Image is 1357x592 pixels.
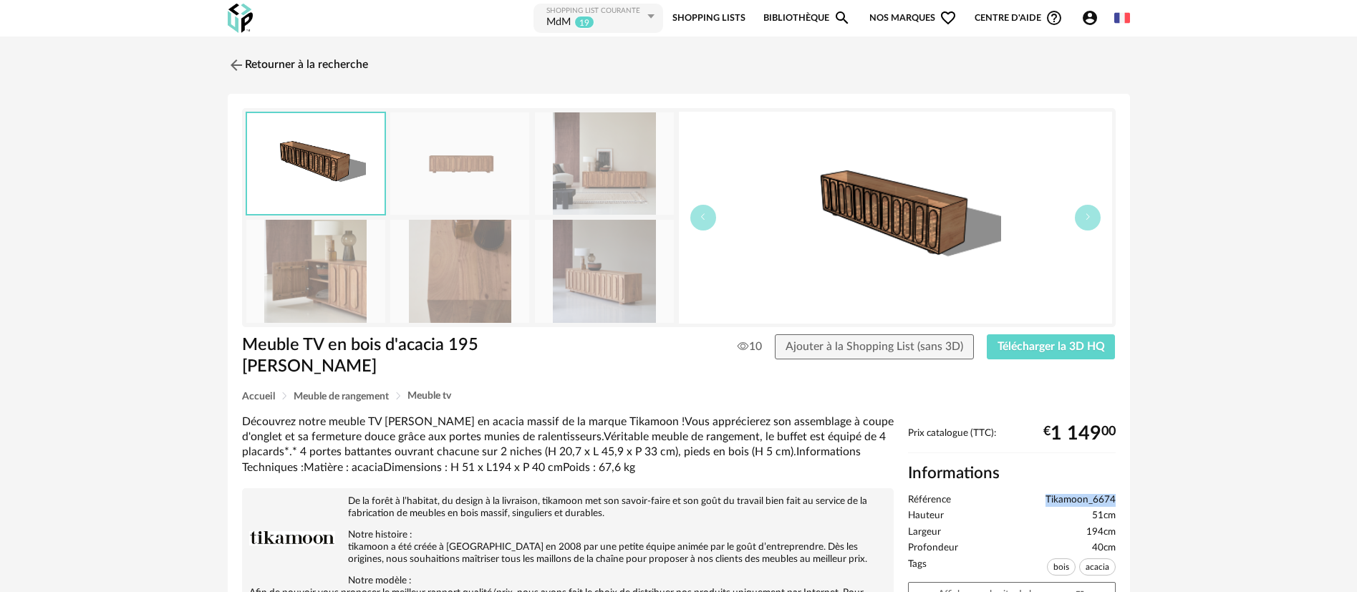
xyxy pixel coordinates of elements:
[1043,428,1116,440] div: € 00
[249,529,887,566] p: Notre histoire : tikamoon a été créée à [GEOGRAPHIC_DATA] en 2008 par une petite équipe animée pa...
[987,334,1116,360] button: Télécharger la 3D HQ
[1045,9,1063,26] span: Help Circle Outline icon
[390,112,529,215] img: olga-meuble-tv-en-acacia-massif-195-cm-6674
[1081,9,1105,26] span: Account Circle icon
[672,2,745,34] a: Shopping Lists
[998,341,1105,352] span: Télécharger la 3D HQ
[679,112,1112,324] img: thumbnail.png
[228,49,368,81] a: Retourner à la recherche
[908,526,941,539] span: Largeur
[242,414,894,475] div: Découvrez notre meuble TV [PERSON_NAME] en acacia massif de la marque Tikamoon !Vous apprécierez ...
[1051,428,1101,440] span: 1 149
[1081,9,1098,26] span: Account Circle icon
[546,16,571,30] div: MdM
[294,392,389,402] span: Meuble de rangement
[242,391,1116,402] div: Breadcrumb
[908,558,927,579] span: Tags
[775,334,974,360] button: Ajouter à la Shopping List (sans 3D)
[246,220,385,322] img: olga-meuble-tv-en-acacia-massif-195-cm-6674
[908,510,944,523] span: Hauteur
[1079,558,1116,576] span: acacia
[834,9,851,26] span: Magnify icon
[1114,10,1130,26] img: fr
[908,542,958,555] span: Profondeur
[1092,542,1116,555] span: 40cm
[390,220,529,322] img: olga-meuble-tv-en-acacia-massif-195-cm-6674
[247,113,385,214] img: thumbnail.png
[242,334,598,378] h1: Meuble TV en bois d'acacia 195 [PERSON_NAME]
[249,495,887,520] p: De la forêt à l’habitat, du design à la livraison, tikamoon met son savoir-faire et son goût du t...
[228,57,245,74] img: svg+xml;base64,PHN2ZyB3aWR0aD0iMjQiIGhlaWdodD0iMjQiIHZpZXdCb3g9IjAgMCAyNCAyNCIgZmlsbD0ibm9uZSIgeG...
[940,9,957,26] span: Heart Outline icon
[975,9,1063,26] span: Centre d'aideHelp Circle Outline icon
[908,427,1116,454] div: Prix catalogue (TTC):
[1045,494,1116,507] span: Tikamoon_6674
[908,494,951,507] span: Référence
[908,463,1116,484] h2: Informations
[249,495,335,581] img: brand logo
[407,391,451,401] span: Meuble tv
[535,220,674,322] img: olga-meuble-tv-en-acacia-massif-195-cm-6674
[546,6,644,16] div: Shopping List courante
[1086,526,1116,539] span: 194cm
[535,112,674,215] img: olga-meuble-tv-en-acacia-massif-195-cm-6674
[738,339,762,354] span: 10
[242,392,275,402] span: Accueil
[869,2,957,34] span: Nos marques
[574,16,594,29] sup: 19
[228,4,253,33] img: OXP
[1092,510,1116,523] span: 51cm
[786,341,963,352] span: Ajouter à la Shopping List (sans 3D)
[1047,558,1076,576] span: bois
[763,2,851,34] a: BibliothèqueMagnify icon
